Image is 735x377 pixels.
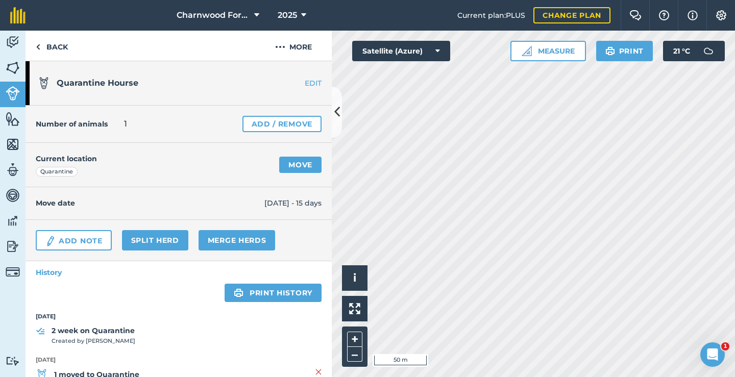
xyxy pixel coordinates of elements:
[721,342,729,350] span: 1
[36,41,40,53] img: svg+xml;base64,PHN2ZyB4bWxucz0iaHR0cDovL3d3dy53My5vcmcvMjAwMC9zdmciIHdpZHRoPSI5IiBoZWlnaHQ9IjI0Ii...
[663,41,725,61] button: 21 °C
[6,35,20,50] img: svg+xml;base64,PD94bWwgdmVyc2lvbj0iMS4wIiBlbmNvZGluZz0idXRmLTgiPz4KPCEtLSBHZW5lcmF0b3I6IEFkb2JlIE...
[199,230,276,250] a: Merge Herds
[36,197,264,209] h4: Move date
[353,271,356,284] span: i
[177,9,250,21] span: Charnwood Forest Alpacas
[673,41,690,61] span: 21 ° C
[347,347,362,362] button: –
[6,137,20,152] img: svg+xml;base64,PHN2ZyB4bWxucz0iaHR0cDovL3d3dy53My5vcmcvMjAwMC9zdmciIHdpZHRoPSI1NiIgaGVpZ2h0PSI2MC...
[6,239,20,254] img: svg+xml;base64,PD94bWwgdmVyc2lvbj0iMS4wIiBlbmNvZGluZz0idXRmLTgiPz4KPCEtLSBHZW5lcmF0b3I6IEFkb2JlIE...
[629,10,642,20] img: Two speech bubbles overlapping with the left bubble in the forefront
[36,325,45,337] img: svg+xml;base64,PD94bWwgdmVyc2lvbj0iMS4wIiBlbmNvZGluZz0idXRmLTgiPz4KPCEtLSBHZW5lcmF0b3I6IEFkb2JlIE...
[36,312,322,346] a: [DATE]2 week on QuarantineCreated by [PERSON_NAME]
[45,235,56,247] img: svg+xml;base64,PD94bWwgdmVyc2lvbj0iMS4wIiBlbmNvZGluZz0idXRmLTgiPz4KPCEtLSBHZW5lcmF0b3I6IEFkb2JlIE...
[36,118,108,130] h4: Number of animals
[278,9,297,21] span: 2025
[36,312,322,321] strong: [DATE]
[6,86,20,100] img: svg+xml;base64,PD94bWwgdmVyc2lvbj0iMS4wIiBlbmNvZGluZz0idXRmLTgiPz4KPCEtLSBHZW5lcmF0b3I6IEFkb2JlIE...
[52,337,135,346] span: Created by [PERSON_NAME]
[605,45,615,57] img: svg+xml;base64,PHN2ZyB4bWxucz0iaHR0cDovL3d3dy53My5vcmcvMjAwMC9zdmciIHdpZHRoPSIxOSIgaGVpZ2h0PSIyNC...
[275,41,285,53] img: svg+xml;base64,PHN2ZyB4bWxucz0iaHR0cDovL3d3dy53My5vcmcvMjAwMC9zdmciIHdpZHRoPSIyMCIgaGVpZ2h0PSIyNC...
[6,213,20,229] img: svg+xml;base64,PD94bWwgdmVyc2lvbj0iMS4wIiBlbmNvZGluZz0idXRmLTgiPz4KPCEtLSBHZW5lcmF0b3I6IEFkb2JlIE...
[122,230,188,250] a: Split herd
[124,118,127,130] span: 1
[26,261,332,284] a: History
[457,10,525,21] span: Current plan : PLUS
[347,332,362,347] button: +
[52,325,135,336] strong: 2 week on Quarantine
[6,162,20,178] img: svg+xml;base64,PD94bWwgdmVyc2lvbj0iMS4wIiBlbmNvZGluZz0idXRmLTgiPz4KPCEtLSBHZW5lcmF0b3I6IEFkb2JlIE...
[596,41,653,61] button: Print
[38,77,50,89] img: svg+xml;base64,PD94bWwgdmVyc2lvbj0iMS4wIiBlbmNvZGluZz0idXRmLTgiPz4KPCEtLSBHZW5lcmF0b3I6IEFkb2JlIE...
[715,10,727,20] img: A cog icon
[36,230,112,250] a: Add Note
[533,7,610,23] a: Change plan
[225,284,322,302] a: Print history
[36,356,322,365] strong: [DATE]
[26,31,78,61] a: Back
[36,167,78,177] div: Quarantine
[279,157,322,173] a: Move
[6,356,20,366] img: svg+xml;base64,PD94bWwgdmVyc2lvbj0iMS4wIiBlbmNvZGluZz0idXRmLTgiPz4KPCEtLSBHZW5lcmF0b3I6IEFkb2JlIE...
[6,60,20,76] img: svg+xml;base64,PHN2ZyB4bWxucz0iaHR0cDovL3d3dy53My5vcmcvMjAwMC9zdmciIHdpZHRoPSI1NiIgaGVpZ2h0PSI2MC...
[264,197,322,209] span: [DATE] - 15 days
[6,265,20,279] img: svg+xml;base64,PD94bWwgdmVyc2lvbj0iMS4wIiBlbmNvZGluZz0idXRmLTgiPz4KPCEtLSBHZW5lcmF0b3I6IEFkb2JlIE...
[242,116,322,132] a: Add / Remove
[510,41,586,61] button: Measure
[6,188,20,203] img: svg+xml;base64,PD94bWwgdmVyc2lvbj0iMS4wIiBlbmNvZGluZz0idXRmLTgiPz4KPCEtLSBHZW5lcmF0b3I6IEFkb2JlIE...
[255,31,332,61] button: More
[36,153,97,164] h4: Current location
[522,46,532,56] img: Ruler icon
[349,303,360,314] img: Four arrows, one pointing top left, one top right, one bottom right and the last bottom left
[698,41,719,61] img: svg+xml;base64,PD94bWwgdmVyc2lvbj0iMS4wIiBlbmNvZGluZz0idXRmLTgiPz4KPCEtLSBHZW5lcmF0b3I6IEFkb2JlIE...
[57,78,138,88] span: Quarantine Hourse
[234,287,243,299] img: svg+xml;base64,PHN2ZyB4bWxucz0iaHR0cDovL3d3dy53My5vcmcvMjAwMC9zdmciIHdpZHRoPSIxOSIgaGVpZ2h0PSIyNC...
[658,10,670,20] img: A question mark icon
[6,111,20,127] img: svg+xml;base64,PHN2ZyB4bWxucz0iaHR0cDovL3d3dy53My5vcmcvMjAwMC9zdmciIHdpZHRoPSI1NiIgaGVpZ2h0PSI2MC...
[267,78,332,88] a: EDIT
[342,265,367,291] button: i
[10,7,26,23] img: fieldmargin Logo
[700,342,725,367] iframe: Intercom live chat
[688,9,698,21] img: svg+xml;base64,PHN2ZyB4bWxucz0iaHR0cDovL3d3dy53My5vcmcvMjAwMC9zdmciIHdpZHRoPSIxNyIgaGVpZ2h0PSIxNy...
[352,41,450,61] button: Satellite (Azure)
